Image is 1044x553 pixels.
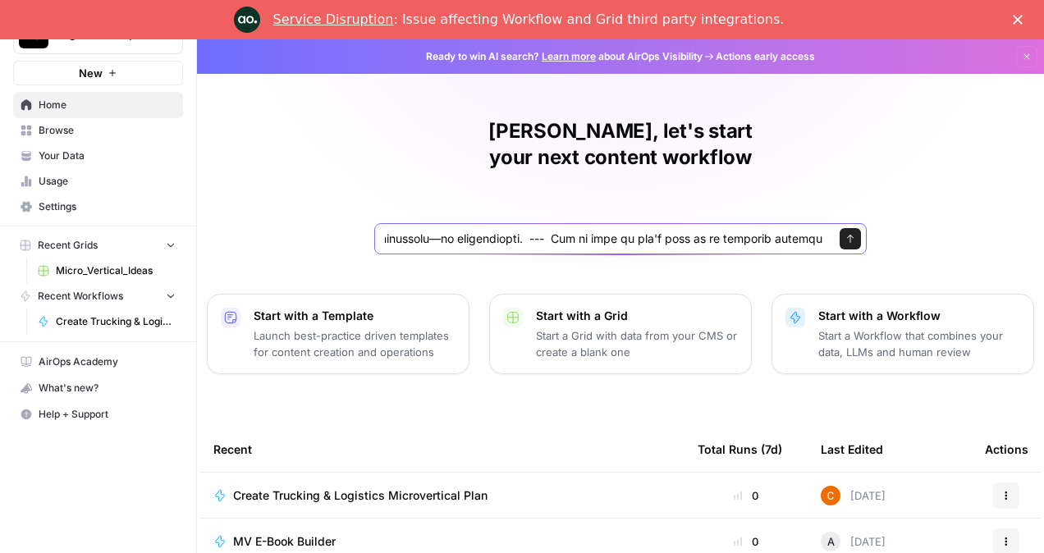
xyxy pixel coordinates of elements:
[374,118,867,171] h1: [PERSON_NAME], let's start your next content workflow
[426,49,703,64] span: Ready to win AI search? about AirOps Visibility
[30,308,183,335] a: Create Trucking & Logistics Microvertical Plan
[273,11,394,27] a: Service Disruption
[716,49,815,64] span: Actions early access
[273,11,785,28] div: : Issue affecting Workflow and Grid third party integrations.
[1013,15,1029,25] div: Close
[38,238,98,253] span: Recent Grids
[14,376,182,400] div: What's new?
[821,427,883,472] div: Last Edited
[536,327,738,360] p: Start a Grid with data from your CMS or create a blank one
[39,123,176,138] span: Browse
[698,533,794,550] div: 0
[234,7,260,33] img: Profile image for Engineering
[13,194,183,220] a: Settings
[13,375,183,401] button: What's new?
[39,354,176,369] span: AirOps Academy
[30,258,183,284] a: Micro_Vertical_Ideas
[213,427,671,472] div: Recent
[213,533,671,550] a: MV E-Book Builder
[38,289,123,304] span: Recent Workflows
[13,233,183,258] button: Recent Grids
[13,117,183,144] a: Browse
[39,149,176,163] span: Your Data
[233,487,488,504] span: Create Trucking & Logistics Microvertical Plan
[213,487,671,504] a: Create Trucking & Logistics Microvertical Plan
[698,487,794,504] div: 0
[13,284,183,308] button: Recent Workflows
[13,61,183,85] button: New
[13,349,183,375] a: AirOps Academy
[821,486,840,505] img: gg8xv5t4cmed2xsgt3wxby1drn94
[542,50,596,62] a: Learn more
[985,427,1028,472] div: Actions
[233,533,336,550] span: MV E-Book Builder
[207,294,469,374] button: Start with a TemplateLaunch best-practice driven templates for content creation and operations
[385,231,823,247] input: What would you like to create today?
[818,308,1020,324] p: Start with a Workflow
[56,314,176,329] span: Create Trucking & Logistics Microvertical Plan
[13,92,183,118] a: Home
[39,407,176,422] span: Help + Support
[536,308,738,324] p: Start with a Grid
[79,65,103,81] span: New
[13,168,183,194] a: Usage
[254,327,456,360] p: Launch best-practice driven templates for content creation and operations
[827,533,835,550] span: A
[698,427,782,472] div: Total Runs (7d)
[772,294,1034,374] button: Start with a WorkflowStart a Workflow that combines your data, LLMs and human review
[821,486,886,505] div: [DATE]
[39,98,176,112] span: Home
[13,401,183,427] button: Help + Support
[489,294,752,374] button: Start with a GridStart a Grid with data from your CMS or create a blank one
[13,143,183,169] a: Your Data
[39,174,176,189] span: Usage
[56,263,176,278] span: Micro_Vertical_Ideas
[821,532,886,551] div: [DATE]
[254,308,456,324] p: Start with a Template
[818,327,1020,360] p: Start a Workflow that combines your data, LLMs and human review
[39,199,176,214] span: Settings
